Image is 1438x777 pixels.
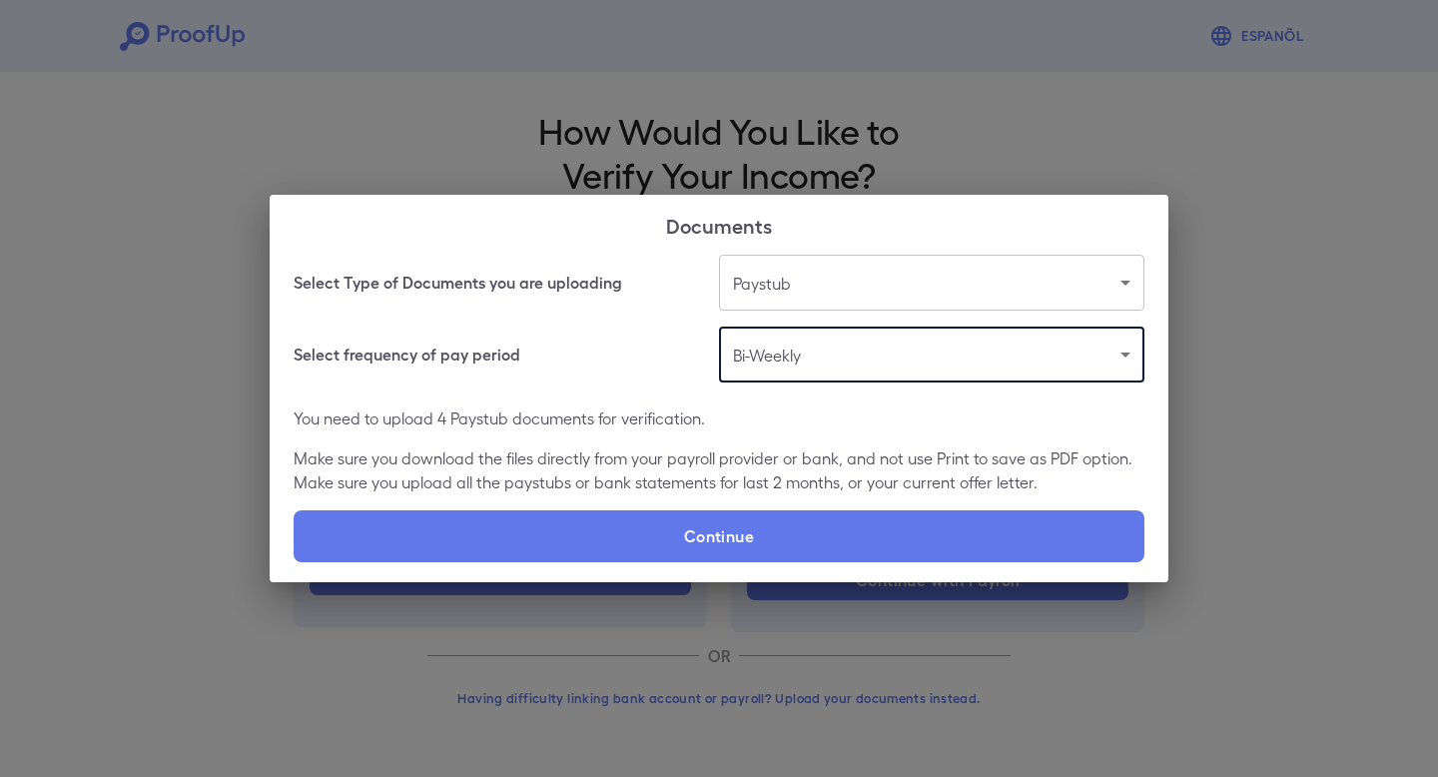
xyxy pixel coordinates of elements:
label: Continue [294,510,1144,562]
p: You need to upload 4 Paystub documents for verification. [294,406,1144,430]
h6: Select frequency of pay period [294,343,520,367]
h2: Documents [270,195,1168,255]
div: Paystub [719,255,1144,311]
h6: Select Type of Documents you are uploading [294,271,622,295]
p: Make sure you download the files directly from your payroll provider or bank, and not use Print t... [294,446,1144,494]
div: Bi-Weekly [719,327,1144,383]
